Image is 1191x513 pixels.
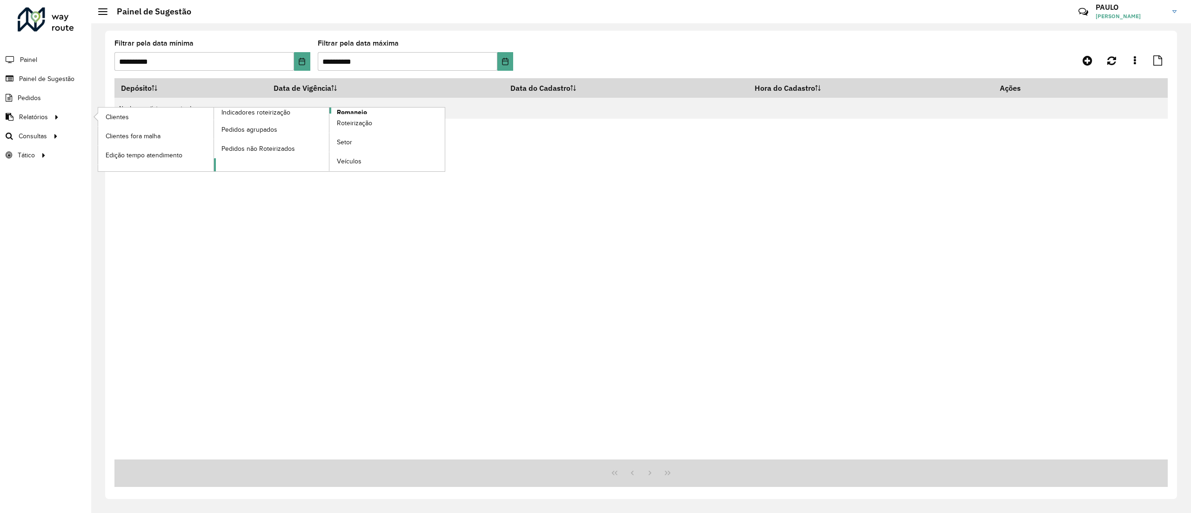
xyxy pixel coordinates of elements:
[106,131,161,141] span: Clientes fora malha
[98,127,214,145] a: Clientes fora malha
[267,78,504,98] th: Data de Vigência
[497,52,513,71] button: Choose Date
[114,98,1168,119] td: Nenhum registro encontrado
[337,118,372,128] span: Roteirização
[329,152,445,171] a: Veículos
[19,74,74,84] span: Painel de Sugestão
[221,144,295,154] span: Pedidos não Roteirizados
[221,108,290,117] span: Indicadores roteirização
[504,78,748,98] th: Data do Cadastro
[18,93,41,103] span: Pedidos
[337,137,352,147] span: Setor
[18,150,35,160] span: Tático
[19,131,47,141] span: Consultas
[214,139,329,158] a: Pedidos não Roteirizados
[994,78,1050,98] th: Ações
[114,38,194,49] label: Filtrar pela data mínima
[221,125,277,135] span: Pedidos agrupados
[748,78,994,98] th: Hora do Cadastro
[98,146,214,164] a: Edição tempo atendimento
[20,55,37,65] span: Painel
[214,108,445,171] a: Romaneio
[337,156,361,166] span: Veículos
[98,108,329,171] a: Indicadores roteirização
[318,38,399,49] label: Filtrar pela data máxima
[106,150,182,160] span: Edição tempo atendimento
[1073,2,1093,22] a: Contato Rápido
[294,52,310,71] button: Choose Date
[98,108,214,126] a: Clientes
[106,112,129,122] span: Clientes
[1096,3,1165,12] h3: PAULO
[214,120,329,139] a: Pedidos agrupados
[337,108,367,117] span: Romaneio
[107,7,191,17] h2: Painel de Sugestão
[329,133,445,152] a: Setor
[19,112,48,122] span: Relatórios
[114,78,267,98] th: Depósito
[329,114,445,133] a: Roteirização
[1096,12,1165,20] span: [PERSON_NAME]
